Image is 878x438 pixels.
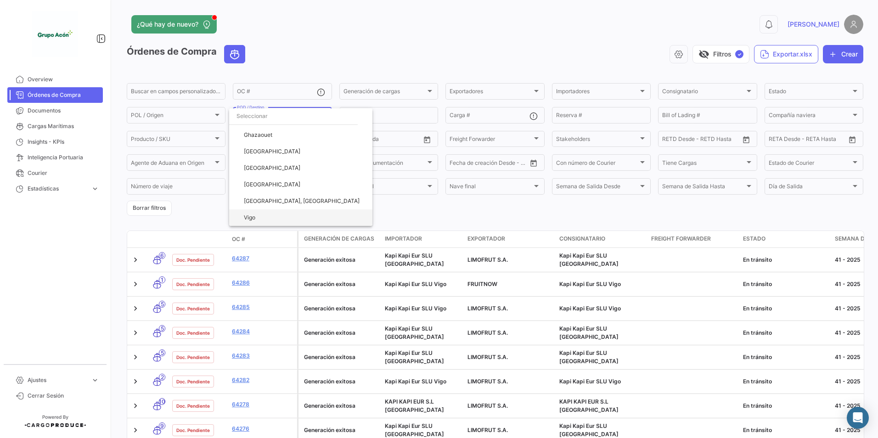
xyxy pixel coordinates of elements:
[244,131,272,138] span: Ghazaouet
[244,181,300,188] span: [GEOGRAPHIC_DATA]
[244,197,360,204] span: [GEOGRAPHIC_DATA], [GEOGRAPHIC_DATA]
[847,407,869,429] div: Abrir Intercom Messenger
[244,164,300,171] span: [GEOGRAPHIC_DATA]
[244,148,300,155] span: [GEOGRAPHIC_DATA]
[244,214,255,221] span: Vigo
